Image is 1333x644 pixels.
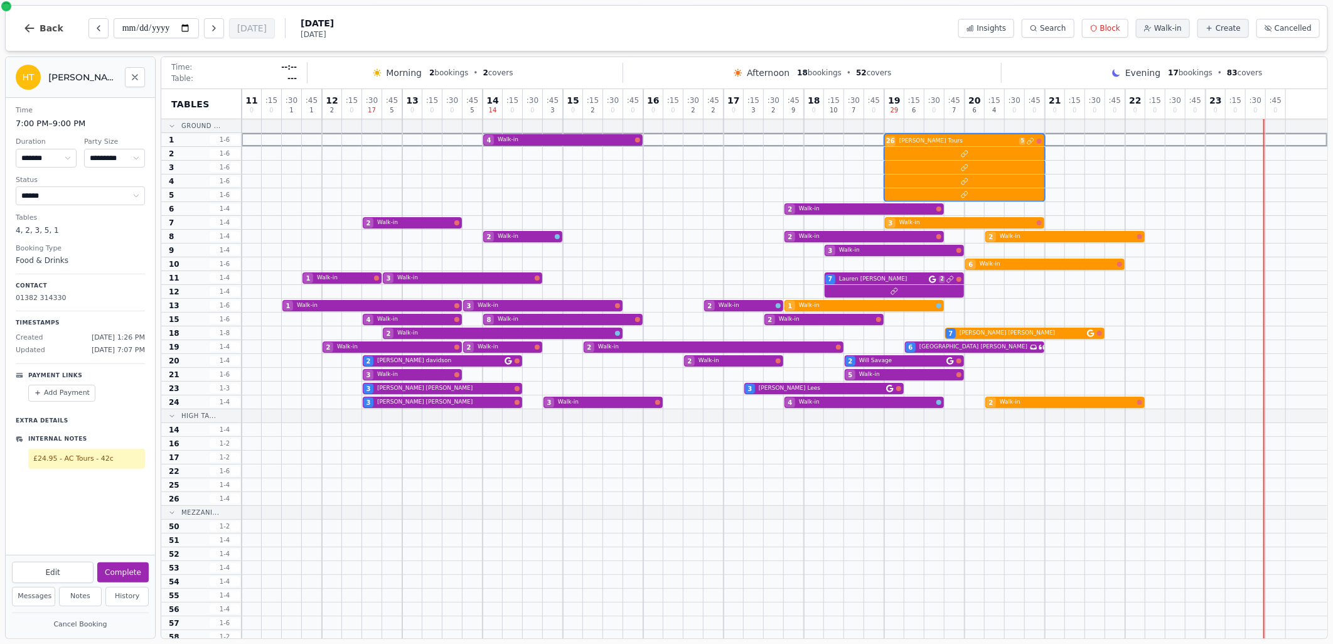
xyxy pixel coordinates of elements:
span: 2 [591,107,594,114]
span: 0 [530,107,534,114]
span: Create [1216,23,1241,33]
span: Updated [16,345,45,356]
span: Walk-in [1154,23,1182,33]
span: 0 [1093,107,1096,114]
svg: Google booking [505,357,512,365]
span: 18 [797,68,808,77]
span: 24 [169,397,179,407]
p: Timestamps [16,319,145,328]
span: 5 [169,190,174,200]
span: • [474,68,478,78]
span: --- [287,73,297,83]
span: 3 [547,398,552,407]
span: 6 [973,107,977,114]
span: 1 - 4 [210,397,240,407]
span: Walk-in [397,274,532,282]
div: HT [16,65,41,90]
span: Lauren [PERSON_NAME] [839,275,926,284]
span: 0 [1253,107,1257,114]
span: Walk-in [478,301,613,310]
span: 1 - 3 [210,384,240,393]
span: : 30 [446,97,458,104]
svg: Google booking [886,385,894,392]
svg: Google booking [929,276,936,283]
span: Walk-in [337,343,452,352]
span: 1 - 4 [210,287,240,296]
span: Walk-in [1000,398,1135,407]
span: 6 [169,204,174,214]
span: 2 [708,301,712,311]
span: [DATE] [301,17,334,30]
span: Back [40,24,63,33]
span: : 45 [948,97,960,104]
span: 0 [1012,107,1016,114]
span: 7 [949,329,953,338]
span: Block [1100,23,1120,33]
span: : 30 [848,97,860,104]
span: 14 [169,425,179,435]
span: 2 [467,343,471,352]
span: 1 - 6 [210,135,240,144]
span: Walk-in [397,329,613,338]
span: : 15 [1229,97,1241,104]
span: 3 [748,384,752,394]
span: 15 [567,96,579,105]
span: [PERSON_NAME] [PERSON_NAME] [377,384,512,393]
span: : 15 [506,97,518,104]
span: 0 [1032,107,1036,114]
span: Table: [171,73,193,83]
span: 1 - 6 [210,176,240,186]
span: 4 [367,315,371,325]
span: 2 [487,232,491,242]
span: • [1218,68,1222,78]
span: 11 [245,96,257,105]
span: : 15 [747,97,759,104]
button: Notes [59,587,102,606]
span: 0 [1173,107,1177,114]
span: covers [1227,68,1262,78]
span: 2 [788,232,793,242]
span: Walk-in [317,274,372,282]
span: 20 [968,96,980,105]
span: 1 - 6 [210,163,240,172]
span: 2 [387,329,391,338]
span: : 30 [527,97,538,104]
span: Walk-in [899,218,1034,227]
span: Cancelled [1275,23,1312,33]
span: 0 [1073,107,1076,114]
span: 4 [487,136,491,145]
span: 3 [550,107,554,114]
span: 8 [487,315,491,325]
span: : 30 [687,97,699,104]
span: 20 [169,356,179,366]
span: 0 [269,107,273,114]
span: 1 - 4 [210,232,240,241]
span: [DATE] [301,30,334,40]
span: 0 [250,107,254,114]
span: 5 [470,107,474,114]
span: 0 [611,107,614,114]
span: 13 [169,301,179,311]
button: Close [125,67,145,87]
span: 1 - 4 [210,342,240,352]
button: Cancel Booking [12,617,149,633]
span: Walk-in [799,398,934,407]
span: 11 [169,273,179,283]
span: 17 [727,96,739,105]
span: 0 [571,107,575,114]
span: : 45 [306,97,318,104]
span: 0 [732,107,736,114]
span: : 45 [788,97,800,104]
span: 2 [691,107,695,114]
span: 17 [1168,68,1179,77]
span: High Ta... [181,411,216,421]
span: 5 [390,107,393,114]
span: [PERSON_NAME] [PERSON_NAME] [960,329,1084,338]
span: 1 [306,274,311,283]
button: Back [13,13,73,43]
span: 2 [989,398,993,407]
span: 1 - 4 [210,204,240,213]
span: Morning [386,67,422,79]
span: 0 [1153,107,1157,114]
dd: 7:00 PM – 9:00 PM [16,117,145,130]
